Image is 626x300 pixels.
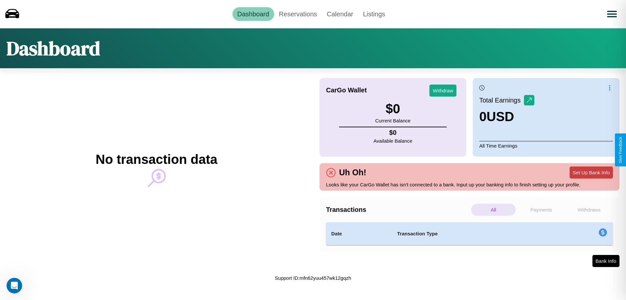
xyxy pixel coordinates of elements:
[7,278,22,293] iframe: Intercom live chat
[96,152,217,167] h2: No transaction data
[326,206,469,213] h4: Transactions
[519,204,564,216] p: Payments
[592,255,619,267] button: Bank Info
[274,7,322,21] a: Reservations
[429,85,456,97] button: Withdraw
[618,137,623,163] div: Give Feedback
[567,204,611,216] p: Withdraws
[603,5,621,23] button: Open menu
[326,87,367,94] h4: CarGo Wallet
[374,136,412,145] p: Available Balance
[479,109,534,124] h3: 0 USD
[570,166,613,179] button: Set Up Bank Info
[471,204,516,216] p: All
[479,141,613,150] p: All Time Earnings
[479,94,524,106] p: Total Earnings
[7,35,100,62] h1: Dashboard
[375,116,410,125] p: Current Balance
[336,168,369,177] h4: Uh Oh!
[397,230,545,238] h4: Transaction Type
[331,230,387,238] h4: Date
[374,129,412,136] h4: $ 0
[375,102,410,116] h3: $ 0
[326,222,613,245] table: simple table
[326,180,613,189] p: Looks like your CarGo Wallet has isn't connected to a bank. Input up your banking info to finish ...
[275,274,351,282] p: Support ID: mfn62yuu457wk12gqzh
[358,7,390,21] a: Listings
[322,7,358,21] a: Calendar
[232,7,274,21] a: Dashboard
